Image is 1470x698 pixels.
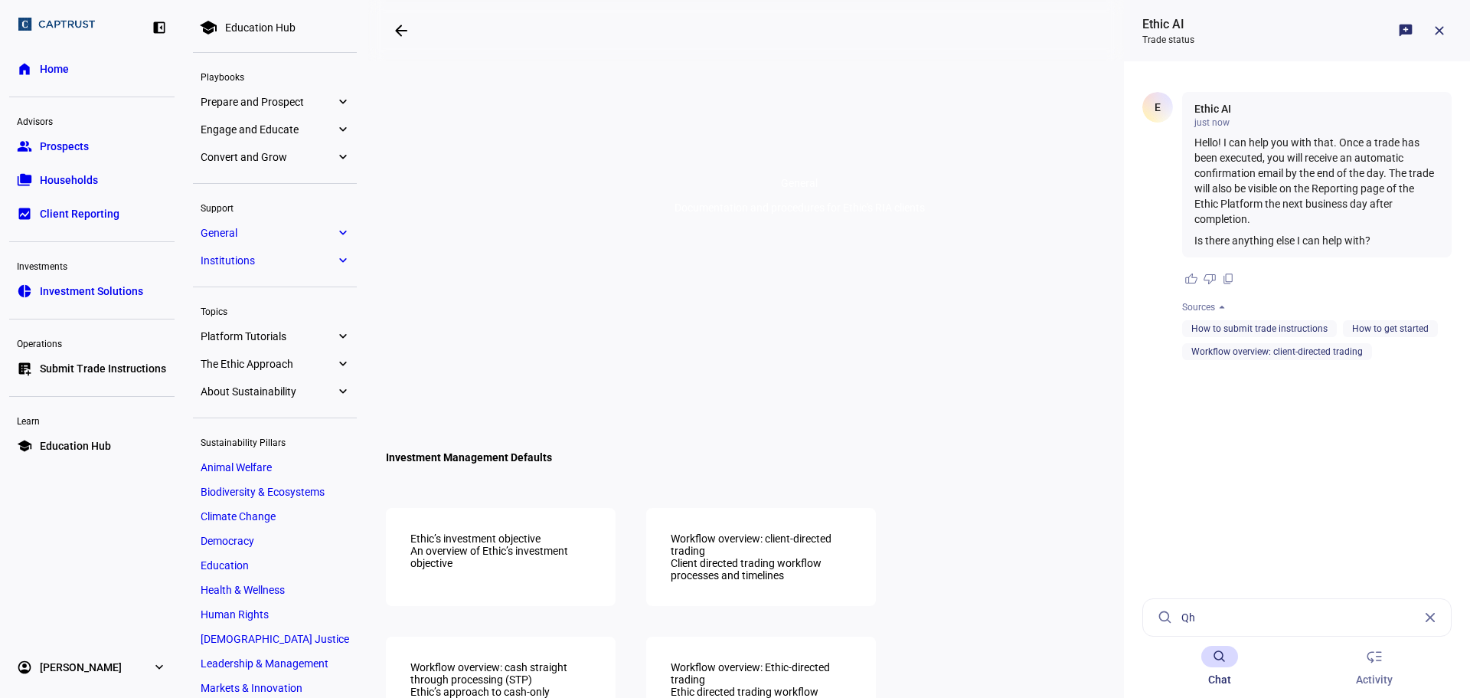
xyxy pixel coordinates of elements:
a: Democracy [193,530,357,552]
span: Platform Tutorials [201,330,335,342]
a: How to get started [1352,323,1429,334]
span: Convert and Grow [201,151,335,163]
span: Animal Welfare [201,461,272,474]
span: Human Rights [201,608,269,621]
span: [PERSON_NAME] [40,660,122,675]
eth-mat-symbol: expand_more [335,329,349,344]
eth-mat-symbol: expand_more [335,225,349,241]
div: General [675,177,925,189]
span: Engage and Educate [201,123,335,136]
span: Climate Change [201,510,276,523]
eth-mat-symbol: list_alt_add [17,361,32,376]
a: groupProspects [9,131,175,162]
div: Documentation and procedures for Ethic's RIA clients [675,202,925,214]
a: pie_chartInvestment Solutions [9,276,175,306]
div: Client directed trading workflow processes and timelines [671,557,851,582]
div: Ethic AI [1142,15,1194,34]
span: arrow_drop_up [1215,300,1229,314]
div: Education Hub [225,21,296,34]
eth-mat-symbol: school [17,438,32,454]
span: Submit Trade Instructions [40,361,166,376]
span: [DEMOGRAPHIC_DATA] Justice [201,633,349,645]
a: Education [193,555,357,576]
div: Learn [9,409,175,431]
div: Trade status [1142,34,1194,46]
div: Ethic AI [1194,101,1439,116]
a: [DEMOGRAPHIC_DATA] Justice [193,628,357,650]
a: Climate Change [193,506,357,527]
span: Markets & Innovation [201,682,302,694]
a: Generalexpand_more [193,222,357,244]
div: Operations [9,332,175,353]
mat-icon: school [199,18,217,37]
div: Support [193,196,357,218]
div: Sources [1182,301,1215,313]
md-primary-tab: Activity [1297,636,1452,697]
span: About Sustainability [201,385,335,398]
eth-mat-symbol: left_panel_close [152,20,167,35]
span: Investment Solutions [40,283,143,299]
span: Education Hub [40,438,111,454]
mat-icon: arrow_backwards [392,21,410,40]
a: folder_copyHouseholds [9,165,175,195]
div: Playbooks [193,65,357,87]
div: Workflow overview: cash straight through processing (STP) [410,661,591,686]
span: Institutions [201,254,335,267]
md-primary-tab: Chat [1142,636,1297,697]
span: Education [201,559,249,572]
eth-mat-symbol: expand_more [335,356,349,372]
span: Health & Wellness [201,584,285,596]
p: Is there anything else I can help with? [1194,233,1439,248]
a: Human Rights [193,604,357,625]
span: Households [40,172,98,188]
div: Workflow overview: Ethic-directed trading [671,661,851,686]
a: Biodiversity & Ecosystems [193,481,357,503]
span: The Ethic Approach [201,358,335,370]
a: How to submit trade instructions [1191,323,1328,334]
span: Biodiversity & Ecosystems [201,486,325,498]
span: Democracy [201,535,254,547]
eth-mat-symbol: expand_more [335,122,349,137]
eth-mat-symbol: account_circle [17,660,32,675]
eth-mat-symbol: pie_chart [17,283,32,299]
span: E [1155,101,1161,113]
span: low_priority [1365,647,1383,666]
div: Topics [193,300,357,321]
a: Leadership & Management [193,653,357,674]
input: Ask a follow up [1181,599,1416,636]
span: close [1422,609,1439,626]
h4: Investment Management Defaults [386,451,552,464]
div: Ethic’s investment objective [410,533,591,545]
a: Institutionsexpand_more [193,250,357,271]
div: just now [1194,116,1439,129]
div: Sustainability Pillars [193,431,357,452]
span: General [201,227,335,239]
span: Client Reporting [40,206,119,221]
eth-mat-symbol: expand_more [335,253,349,268]
eth-mat-symbol: folder_copy [17,172,32,188]
div: An overview of Ethic’s investment objective [410,545,591,569]
eth-mat-symbol: expand_more [335,384,349,399]
eth-mat-symbol: expand_more [335,94,349,110]
span: Leadership & Management [201,657,328,670]
span: Home [40,61,69,77]
a: homeHome [9,54,175,84]
p: Hello! I can help you with that. Once a trade has been executed, you will receive an automatic co... [1194,135,1439,227]
div: Advisors [9,110,175,131]
eth-mat-symbol: expand_more [335,149,349,165]
eth-mat-symbol: home [17,61,32,77]
div: Workflow overview: client-directed trading [671,533,851,557]
span: Prepare and Prospect [201,96,335,108]
a: Health & Wellness [193,579,357,601]
eth-mat-symbol: expand_more [152,660,167,675]
div: Investments [9,254,175,276]
a: bid_landscapeClient Reporting [9,198,175,229]
a: Animal Welfare [193,457,357,478]
eth-mat-symbol: group [17,139,32,154]
span: Prospects [40,139,89,154]
a: Workflow overview: client-directed trading [1191,346,1363,357]
eth-mat-symbol: bid_landscape [17,206,32,221]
